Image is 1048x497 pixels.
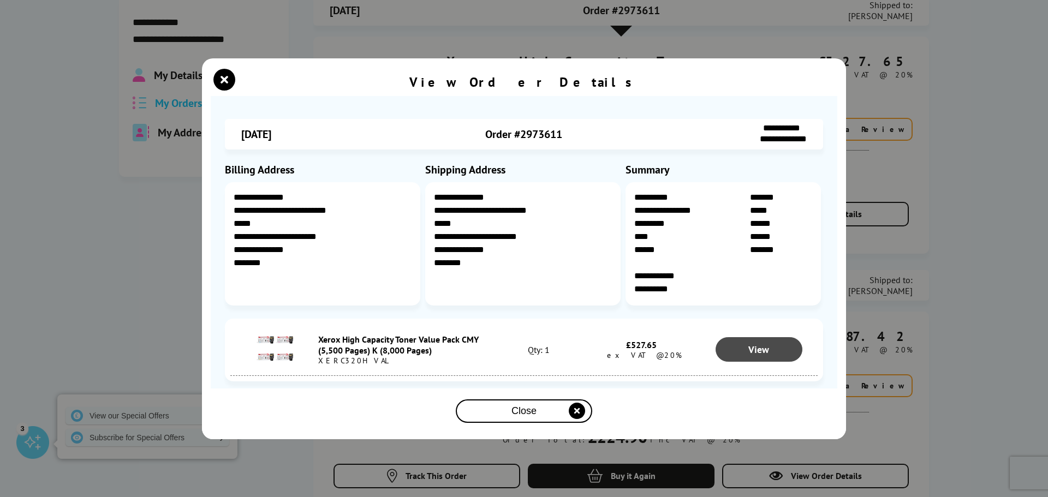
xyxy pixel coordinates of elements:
[225,163,422,177] div: Billing Address
[318,356,495,366] div: XERC320HVAL
[495,344,582,355] div: Qty: 1
[602,350,682,360] span: ex VAT @20%
[716,337,803,362] a: View
[425,163,623,177] div: Shipping Address
[626,339,657,350] span: £527.65
[318,334,495,356] div: Xerox High Capacity Toner Value Pack CMY (5,500 Pages) K (8,000 Pages)
[456,399,592,423] button: close modal
[626,163,823,177] div: Summary
[241,127,271,141] span: [DATE]
[748,343,769,356] span: View
[255,330,294,368] img: Xerox High Capacity Toner Value Pack CMY (5,500 Pages) K (8,000 Pages)
[511,405,537,417] span: Close
[485,127,562,141] span: Order #2973611
[409,74,639,91] div: View Order Details
[216,71,233,88] button: close modal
